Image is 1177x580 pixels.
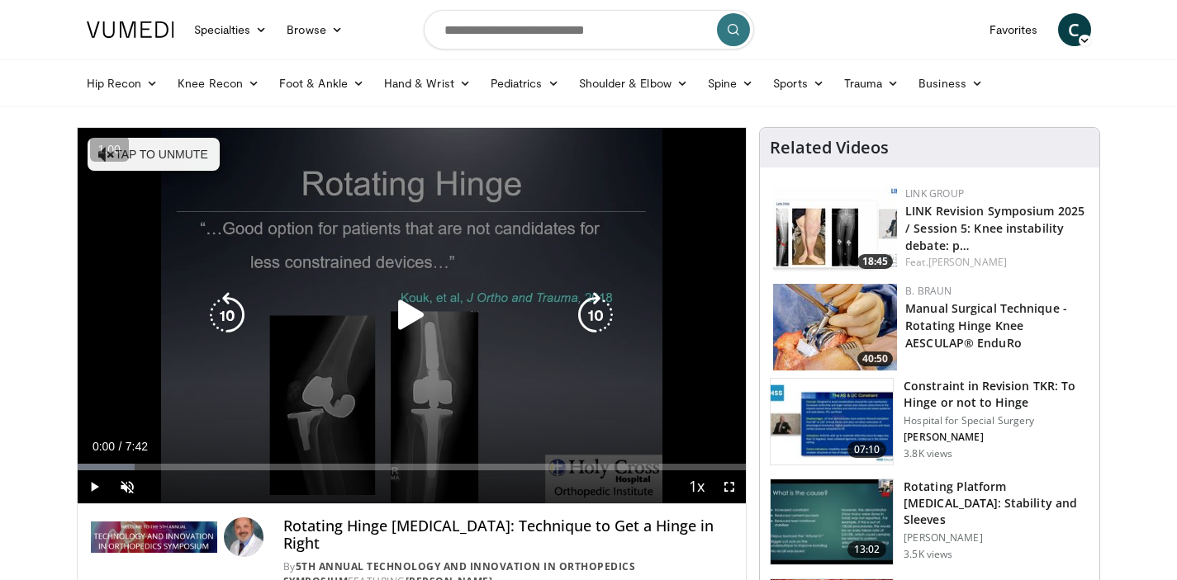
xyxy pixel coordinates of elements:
[78,464,747,470] div: Progress Bar
[283,517,733,553] h4: Rotating Hinge [MEDICAL_DATA]: Technique to Get a Hinge in Right
[771,479,893,565] img: 7e7e65b9-e5d3-4a89-8116-8e25f1f8809d.150x105_q85_crop-smart_upscale.jpg
[904,414,1089,427] p: Hospital for Special Surgery
[77,67,168,100] a: Hip Recon
[770,138,889,158] h4: Related Videos
[93,440,115,453] span: 0:00
[909,67,993,100] a: Business
[119,440,122,453] span: /
[905,300,1067,351] a: Manual Surgical Technique - Rotating Hinge Knee AESCULAP® EnduRo
[374,67,481,100] a: Hand & Wrist
[771,379,893,464] img: f95c0e99-c42f-4c1c-a751-cf76960cab7a.150x105_q85_crop-smart_upscale.jpg
[569,67,698,100] a: Shoulder & Elbow
[905,203,1084,253] a: LINK Revision Symposium 2025 / Session 5: Knee instability debate: p…
[904,531,1089,545] p: [PERSON_NAME]
[773,186,897,273] img: 4998a74a-3ece-40ce-aae1-7b8db1e98913.150x105_q85_crop-smart_upscale.jpg
[773,186,897,273] a: 18:45
[88,138,220,171] button: Tap to unmute
[773,284,897,370] a: 40:50
[928,255,1007,269] a: [PERSON_NAME]
[834,67,909,100] a: Trauma
[857,351,893,366] span: 40:50
[698,67,763,100] a: Spine
[773,284,897,370] img: ebf358ad-e006-43dd-aacc-0adaf40748b5.150x105_q85_crop-smart_upscale.jpg
[87,21,174,38] img: VuMedi Logo
[269,67,374,100] a: Foot & Ankle
[481,67,569,100] a: Pediatrics
[91,517,217,557] img: 5th Annual Technology and Innovation in Orthopedics Symposium
[224,517,263,557] img: Avatar
[713,470,746,503] button: Fullscreen
[857,254,893,269] span: 18:45
[763,67,834,100] a: Sports
[904,479,1089,528] h3: Rotating Platform [MEDICAL_DATA]: Stability and Sleeves
[770,378,1089,465] a: 07:10 Constraint in Revision TKR: To Hinge or not to Hinge Hospital for Special Surgery [PERSON_N...
[904,548,952,561] p: 3.5K views
[78,470,111,503] button: Play
[905,255,1086,270] div: Feat.
[680,470,713,503] button: Playback Rate
[78,128,747,504] video-js: Video Player
[904,378,1089,411] h3: Constraint in Revision TKR: To Hinge or not to Hinge
[847,541,887,558] span: 13:02
[905,284,952,298] a: B. Braun
[1058,13,1091,46] a: C
[770,479,1089,566] a: 13:02 Rotating Platform [MEDICAL_DATA]: Stability and Sleeves [PERSON_NAME] 3.5K views
[168,67,269,100] a: Knee Recon
[905,186,964,200] a: LINK Group
[184,13,278,46] a: Specialties
[904,431,1089,444] p: [PERSON_NAME]
[126,440,148,453] span: 7:42
[980,13,1048,46] a: Favorites
[847,441,887,458] span: 07:10
[904,447,952,460] p: 3.8K views
[111,470,144,503] button: Unmute
[277,13,353,46] a: Browse
[424,10,754,50] input: Search topics, interventions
